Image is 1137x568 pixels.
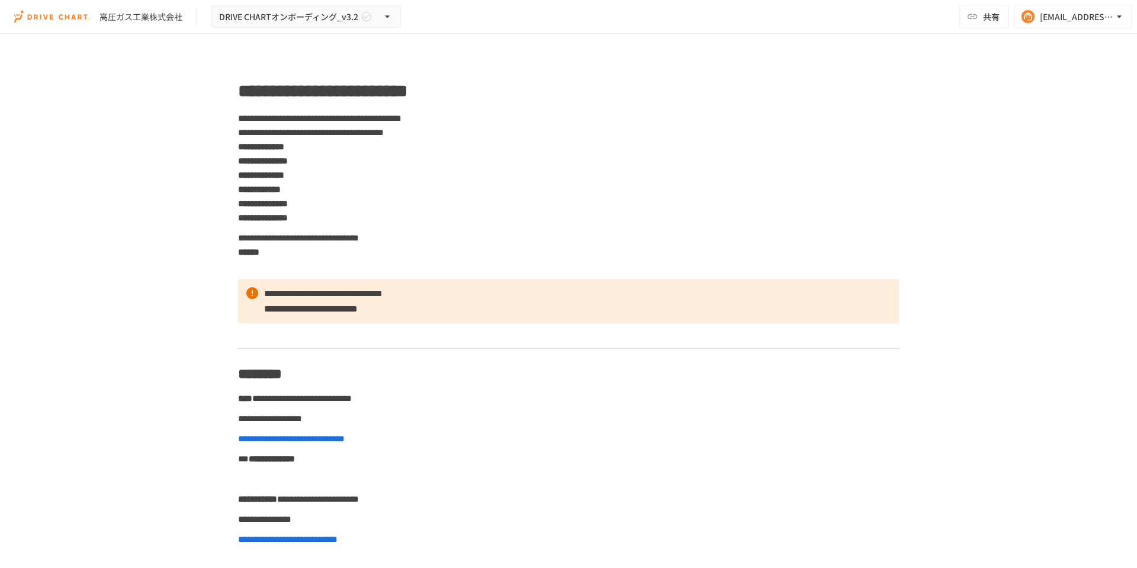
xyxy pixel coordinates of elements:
span: DRIVE CHARTオンボーディング_v3.2 [219,9,358,24]
button: DRIVE CHARTオンボーディング_v3.2 [211,5,401,28]
img: i9VDDS9JuLRLX3JIUyK59LcYp6Y9cayLPHs4hOxMB9W [14,7,90,26]
span: 共有 [983,10,1000,23]
button: 共有 [959,5,1009,28]
button: [EMAIL_ADDRESS][DOMAIN_NAME] [1014,5,1132,28]
div: 高圧ガス工業株式会社 [99,11,182,23]
div: [EMAIL_ADDRESS][DOMAIN_NAME] [1040,9,1113,24]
